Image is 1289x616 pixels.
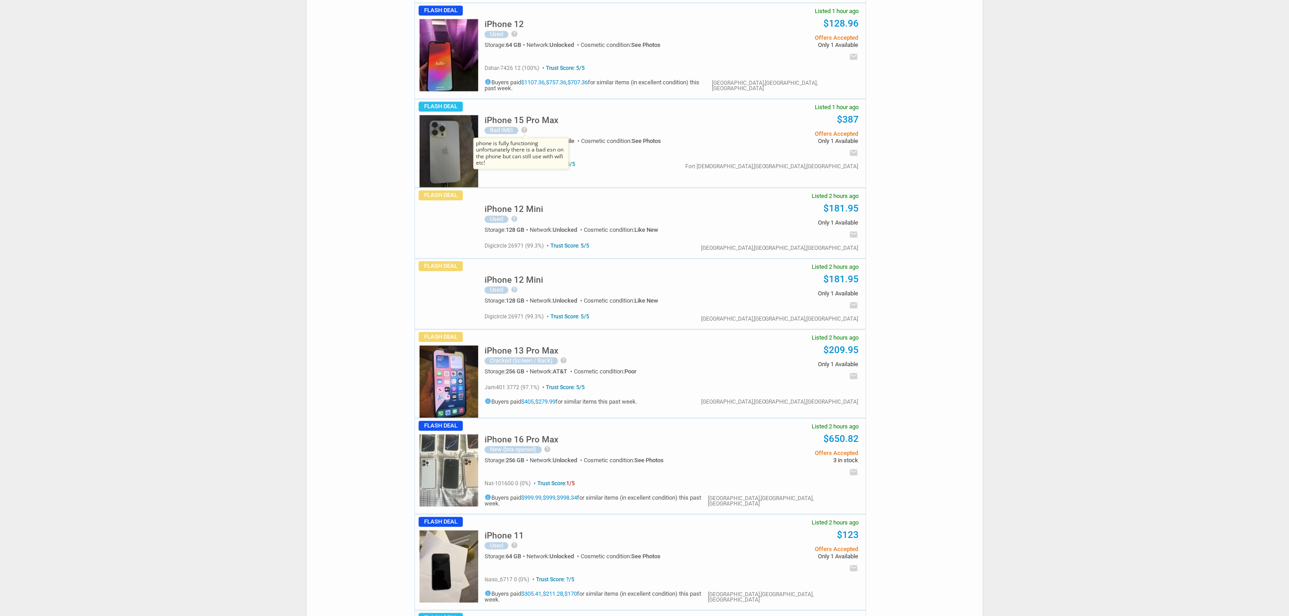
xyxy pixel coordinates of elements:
[419,101,463,111] span: Flash Deal
[550,553,574,560] span: Unlocked
[485,65,539,71] span: dshar-7426 12 (100%)
[527,553,581,559] div: Network:
[722,35,858,41] span: Offers Accepted
[506,553,521,560] span: 64 GB
[812,193,859,199] span: Listed 2 hours ago
[521,398,534,405] a: $405
[812,423,859,429] span: Listed 2 hours ago
[634,457,664,464] span: See Photos
[722,290,858,296] span: Only 1 Available
[485,437,559,444] a: iPhone 16 Pro Max
[419,517,463,527] span: Flash Deal
[568,79,588,86] a: $707.36
[521,590,541,597] a: $305.41
[824,274,859,285] a: $181.95
[485,127,518,134] div: Bad IMEI
[634,226,658,233] span: Like New
[631,553,661,560] span: See Photos
[631,41,661,48] span: See Photos
[485,446,542,453] div: New (box opened)
[485,398,491,405] i: info
[485,313,544,320] span: digicircle 26971 (99.3%)
[420,345,478,418] img: s-l225.jpg
[532,480,575,487] span: Trust Score:
[511,286,518,293] i: help
[485,20,524,28] h5: iPhone 12
[543,590,563,597] a: $211.28
[722,42,858,48] span: Only 1 Available
[535,398,555,405] a: $279.99
[485,118,559,124] a: iPhone 15 Pro Max
[521,126,528,133] i: help
[485,531,524,540] h5: iPhone 11
[511,30,518,37] i: help
[824,18,859,29] a: $128.96
[485,276,543,284] h5: iPhone 12 Mini
[581,42,661,48] div: Cosmetic condition:
[837,529,859,540] a: $123
[485,298,530,303] div: Storage:
[722,457,858,463] span: 3 in stock
[485,435,559,444] h5: iPhone 16 Pro Max
[506,41,521,48] span: 64 GB
[722,546,858,552] span: Offers Accepted
[485,542,508,549] div: Used
[485,590,708,602] h5: Buyers paid , , for similar items (in excellent condition) this past week.
[511,542,518,549] i: help
[531,576,574,583] span: Trust Score: ?/5
[511,215,518,222] i: help
[521,79,545,86] a: $1107.36
[506,226,524,233] span: 128 GB
[722,138,858,144] span: Only 1 Available
[485,78,491,85] i: info
[485,398,637,405] h5: Buyers paid , for similar items this past week.
[545,313,589,320] span: Trust Score: 5/5
[485,457,530,463] div: Storage:
[485,31,508,38] div: Used
[850,468,859,477] i: email
[824,345,859,355] a: $209.95
[708,496,859,506] div: [GEOGRAPHIC_DATA],[GEOGRAPHIC_DATA],[GEOGRAPHIC_DATA]
[485,205,543,213] h5: iPhone 12 Mini
[722,361,858,367] span: Only 1 Available
[419,421,463,431] span: Flash Deal
[553,226,577,233] span: Unlocked
[419,5,463,15] span: Flash Deal
[485,286,508,294] div: Used
[485,42,527,48] div: Storage:
[584,457,664,463] div: Cosmetic condition:
[574,368,637,374] div: Cosmetic condition:
[566,480,575,487] span: 1/5
[485,207,543,213] a: iPhone 12 Mini
[564,590,577,597] a: $170
[722,131,858,137] span: Offers Accepted
[485,22,524,28] a: iPhone 12
[712,80,859,91] div: [GEOGRAPHIC_DATA],[GEOGRAPHIC_DATA],[GEOGRAPHIC_DATA]
[530,368,574,374] div: Network:
[485,346,559,355] h5: iPhone 13 Pro Max
[485,348,559,355] a: iPhone 13 Pro Max
[506,457,524,464] span: 256 GB
[541,384,585,391] span: Trust Score: 5/5
[485,576,529,583] span: isaso_6717 0 (0%)
[420,434,478,506] img: s-l225.jpg
[419,332,463,342] span: Flash Deal
[485,494,491,501] i: info
[544,446,551,453] i: help
[485,116,559,124] h5: iPhone 15 Pro Max
[553,368,567,375] span: AT&T
[581,553,661,559] div: Cosmetic condition:
[485,590,491,597] i: info
[485,480,531,487] span: nat-101600 0 (0%)
[624,368,637,375] span: Poor
[815,8,859,14] span: Listed 1 hour ago
[584,298,658,303] div: Cosmetic condition:
[824,203,859,214] a: $181.95
[722,450,858,456] span: Offers Accepted
[850,230,859,239] i: email
[850,372,859,381] i: email
[850,52,859,61] i: email
[420,530,478,602] img: s-l225.jpg
[485,227,530,233] div: Storage:
[824,433,859,444] a: $650.82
